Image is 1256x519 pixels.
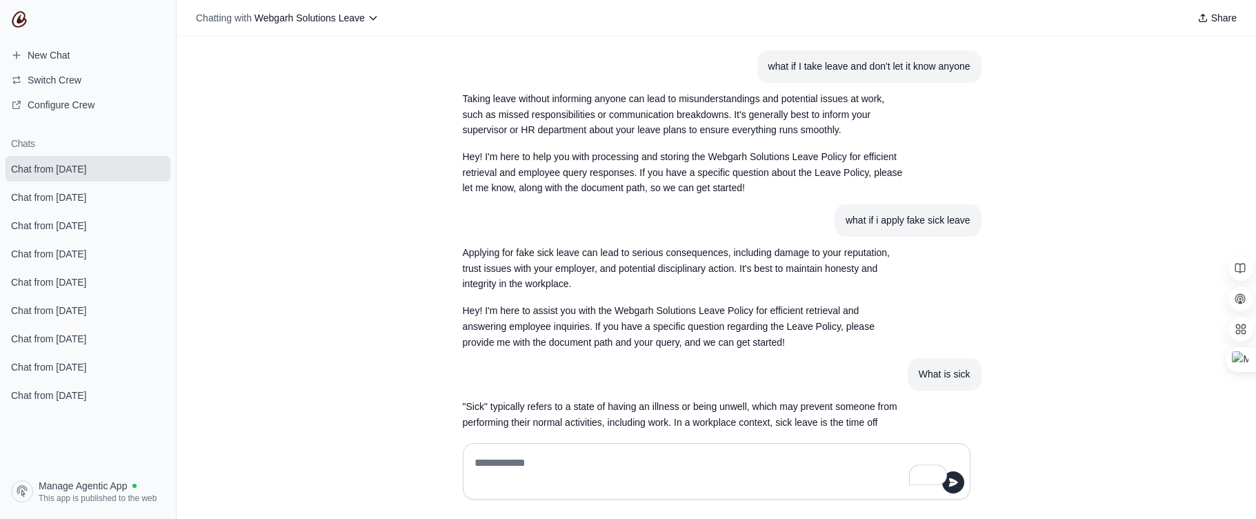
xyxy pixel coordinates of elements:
a: Chat from [DATE] [6,241,170,266]
textarea: To enrich screen reader interactions, please activate Accessibility in Grammarly extension settings [472,452,953,491]
a: Manage Agentic App This app is published to the web [6,475,170,508]
div: what if i apply fake sick leave [846,213,970,228]
span: Chat from [DATE] [11,247,86,261]
section: User message [835,204,981,237]
span: Share [1211,11,1237,25]
span: New Chat [28,48,70,62]
section: Response [452,83,915,204]
section: User message [908,358,981,391]
div: what if I take leave and don't let it know anyone [768,59,970,75]
button: Chatting with Webgarh Solutions Leave [190,8,384,28]
p: Applying for fake sick leave can lead to serious consequences, including damage to your reputatio... [463,245,904,292]
p: Hey! I'm here to assist you with the Webgarh Solutions Leave Policy for efficient retrieval and a... [463,303,904,350]
a: Chat from [DATE] [6,156,170,182]
a: Configure Crew [6,94,170,116]
a: Chat from [DATE] [6,213,170,238]
p: Hey! I'm here to help you with processing and storing the Webgarh Solutions Leave Policy for effi... [463,149,904,196]
a: Chat from [DATE] [6,382,170,408]
span: Chat from [DATE] [11,275,86,289]
span: Switch Crew [28,73,81,87]
span: Manage Agentic App [39,479,127,493]
a: Chat from [DATE] [6,326,170,351]
section: User message [757,50,981,83]
span: Configure Crew [28,98,94,112]
section: Response [452,391,915,512]
span: Chat from [DATE] [11,332,86,346]
section: Response [452,237,915,358]
span: Chat from [DATE] [11,219,86,233]
a: Chat from [DATE] [6,354,170,380]
a: New Chat [6,44,170,66]
span: Chat from [DATE] [11,162,86,176]
span: Chat from [DATE] [11,389,86,402]
button: Switch Crew [6,69,170,91]
p: Taking leave without informing anyone can lead to misunderstandings and potential issues at work,... [463,91,904,138]
div: What is sick [919,366,970,382]
span: Chat from [DATE] [11,360,86,374]
button: Share [1192,8,1242,28]
img: CrewAI Logo [11,11,28,28]
a: Chat from [DATE] [6,297,170,323]
span: Chat from [DATE] [11,304,86,317]
span: Webgarh Solutions Leave [255,12,365,23]
span: Chatting with [196,11,252,25]
a: Chat from [DATE] [6,269,170,295]
a: Chat from [DATE] [6,184,170,210]
span: This app is published to the web [39,493,157,504]
p: "Sick" typically refers to a state of having an illness or being unwell, which may prevent someon... [463,399,904,446]
span: Chat from [DATE] [11,190,86,204]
